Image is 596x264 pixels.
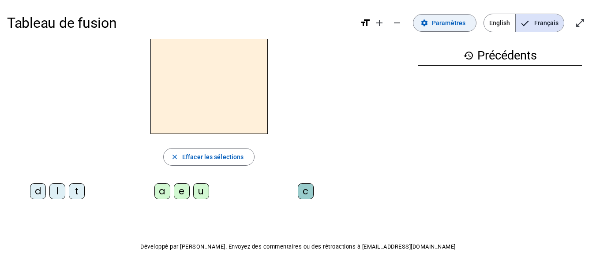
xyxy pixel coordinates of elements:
[420,19,428,27] mat-icon: settings
[463,50,474,61] mat-icon: history
[484,14,564,32] mat-button-toggle-group: Language selection
[484,14,515,32] span: English
[154,183,170,199] div: a
[575,18,585,28] mat-icon: open_in_full
[7,242,589,252] p: Développé par [PERSON_NAME]. Envoyez des commentaires ou des rétroactions à [EMAIL_ADDRESS][DOMAI...
[388,14,406,32] button: Diminuer la taille de la police
[432,18,465,28] span: Paramètres
[7,9,353,37] h1: Tableau de fusion
[69,183,85,199] div: t
[298,183,314,199] div: c
[418,46,582,66] h3: Précédents
[371,14,388,32] button: Augmenter la taille de la police
[49,183,65,199] div: l
[193,183,209,199] div: u
[516,14,564,32] span: Français
[374,18,385,28] mat-icon: add
[413,14,476,32] button: Paramètres
[392,18,402,28] mat-icon: remove
[163,148,255,166] button: Effacer les sélections
[174,183,190,199] div: e
[571,14,589,32] button: Entrer en plein écran
[30,183,46,199] div: d
[171,153,179,161] mat-icon: close
[182,152,244,162] span: Effacer les sélections
[360,18,371,28] mat-icon: format_size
